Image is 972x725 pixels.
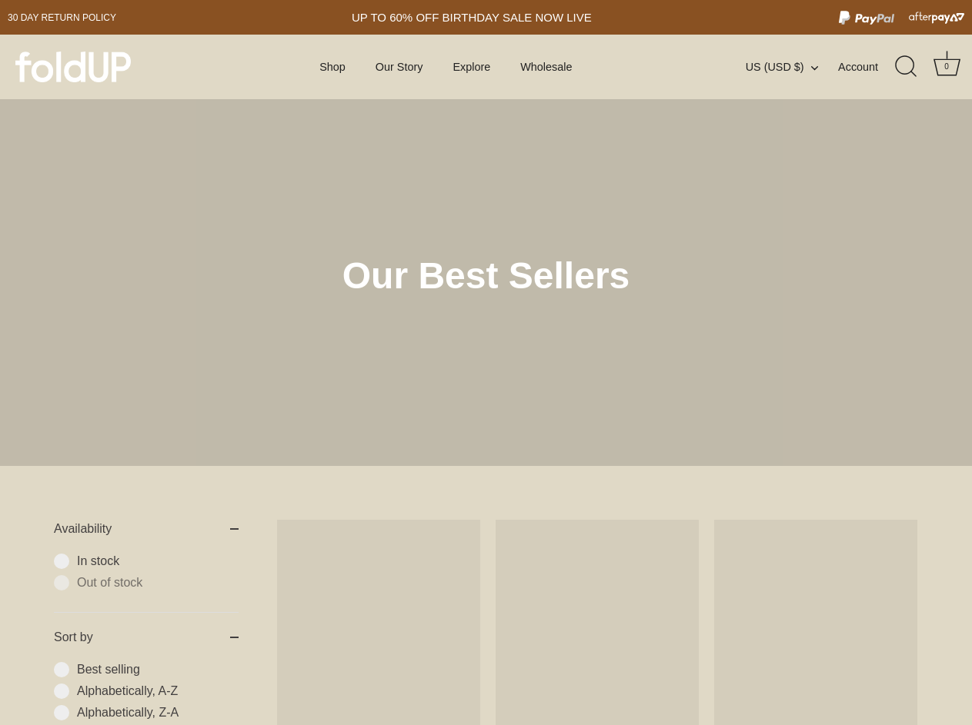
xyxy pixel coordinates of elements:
[8,8,116,27] a: 30 day Return policy
[77,575,239,590] span: Out of stock
[362,52,436,81] a: Our Story
[54,613,239,662] summary: Sort by
[507,52,586,81] a: Wholesale
[306,52,359,81] a: Shop
[213,253,760,311] h1: Our Best Sellers
[77,683,239,699] span: Alphabetically, A-Z
[77,662,239,677] span: Best selling
[838,58,894,76] a: Account
[77,554,239,569] span: In stock
[890,50,924,84] a: Search
[746,60,835,74] button: US (USD $)
[939,59,954,75] div: 0
[54,504,239,554] summary: Availability
[930,50,964,84] a: Cart
[439,52,503,81] a: Explore
[282,52,610,81] div: Primary navigation
[77,705,239,720] span: Alphabetically, Z-A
